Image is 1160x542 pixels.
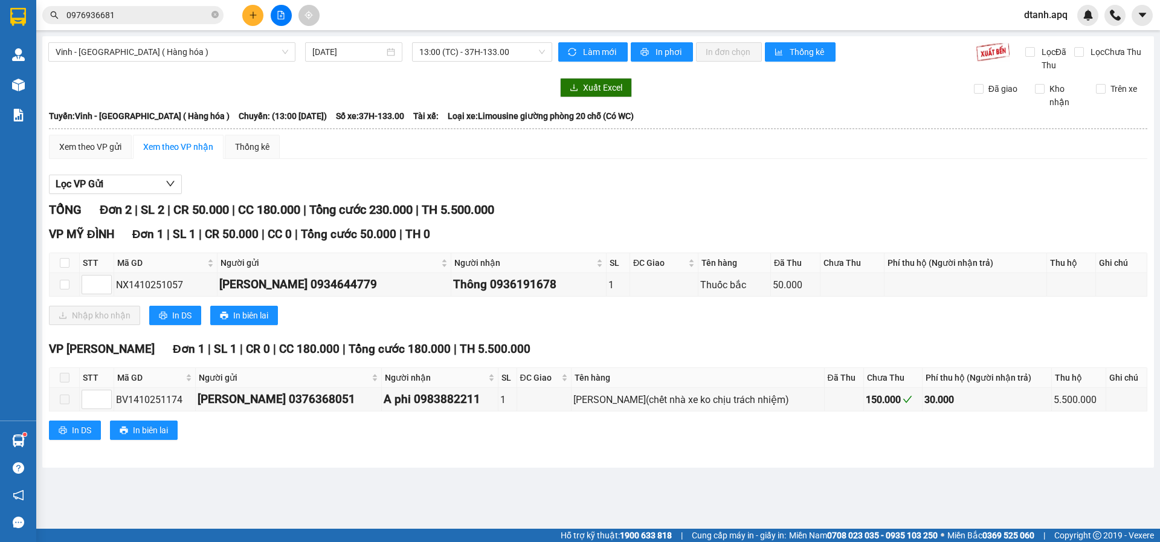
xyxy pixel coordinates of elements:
span: Vinh - Hà Nội ( Hàng hóa ) [56,43,288,61]
div: A phi 0983882211 [384,390,495,408]
span: | [262,227,265,241]
th: Chưa Thu [820,253,884,273]
span: message [13,517,24,528]
span: Lọc Chưa Thu [1086,45,1143,59]
input: Tìm tên, số ĐT hoặc mã đơn [66,8,209,22]
th: STT [80,253,114,273]
div: 30.000 [924,392,1049,407]
span: | [208,342,211,356]
th: Tên hàng [698,253,771,273]
button: caret-down [1132,5,1153,26]
th: Đã Thu [825,368,865,388]
span: CR 0 [246,342,270,356]
button: aim [298,5,320,26]
span: SL 2 [141,202,164,217]
span: aim [304,11,313,19]
span: Thống kê [790,45,826,59]
span: Miền Nam [789,529,938,542]
button: downloadXuất Excel [560,78,632,97]
span: Tổng cước 230.000 [309,202,413,217]
span: In biên lai [233,309,268,322]
button: printerIn biên lai [210,306,278,325]
img: logo-vxr [10,8,26,26]
span: ĐC Giao [633,256,686,269]
span: TH 0 [405,227,430,241]
th: Chưa Thu [864,368,923,388]
span: | [343,342,346,356]
span: Người nhận [454,256,594,269]
span: check [903,395,912,404]
span: Làm mới [583,45,618,59]
span: search [50,11,59,19]
span: Cung cấp máy in - giấy in: [692,529,786,542]
span: close-circle [211,10,219,21]
button: printerIn biên lai [110,421,178,440]
th: Phí thu hộ (Người nhận trả) [884,253,1047,273]
th: Phí thu hộ (Người nhận trả) [923,368,1052,388]
span: printer [159,311,167,321]
span: Miền Bắc [947,529,1034,542]
span: TH 5.500.000 [422,202,494,217]
span: 13:00 (TC) - 37H-133.00 [419,43,545,61]
span: Người gửi [199,371,370,384]
img: warehouse-icon [12,79,25,91]
span: download [570,83,578,93]
span: | [167,227,170,241]
strong: 1900 633 818 [620,531,672,540]
span: SL 1 [214,342,237,356]
img: warehouse-icon [12,434,25,447]
span: In phơi [656,45,683,59]
span: | [416,202,419,217]
img: icon-new-feature [1083,10,1094,21]
div: 150.000 [866,392,920,407]
span: | [681,529,683,542]
div: 5.500.000 [1054,392,1104,407]
th: Tên hàng [572,368,825,388]
span: | [167,202,170,217]
span: Kho nhận [1045,82,1087,109]
span: sync [568,48,578,57]
span: Mã GD [117,371,183,384]
span: Số xe: 37H-133.00 [336,109,404,123]
div: BV1410251174 [116,392,193,407]
span: copyright [1093,531,1101,540]
span: Loại xe: Limousine giường phòng 20 chỗ (Có WC) [448,109,634,123]
th: SL [607,253,630,273]
span: VP [PERSON_NAME] [49,342,155,356]
span: dtanh.apq [1014,7,1077,22]
span: bar-chart [775,48,785,57]
span: | [1043,529,1045,542]
span: CR 50.000 [205,227,259,241]
th: Thu hộ [1052,368,1106,388]
div: 50.000 [773,277,819,292]
div: [PERSON_NAME] 0934644779 [219,276,449,294]
span: In DS [72,424,91,437]
button: syncLàm mới [558,42,628,62]
span: | [454,342,457,356]
span: Người nhận [385,371,485,384]
span: CC 180.000 [279,342,340,356]
span: close-circle [211,11,219,18]
span: Tổng cước 180.000 [349,342,451,356]
span: Đơn 1 [132,227,164,241]
span: Xuất Excel [583,81,622,94]
span: ĐC Giao [520,371,559,384]
strong: 0369 525 060 [982,531,1034,540]
span: Hỗ trợ kỹ thuật: [561,529,672,542]
div: Xem theo VP nhận [143,140,213,153]
span: | [273,342,276,356]
span: | [232,202,235,217]
div: Thống kê [235,140,269,153]
div: Thuốc bắc [700,277,768,292]
img: phone-icon [1110,10,1121,21]
span: printer [640,48,651,57]
span: In biên lai [133,424,168,437]
span: In DS [172,309,192,322]
span: Tài xế: [413,109,439,123]
span: TỔNG [49,202,82,217]
span: Trên xe [1106,82,1142,95]
span: question-circle [13,462,24,474]
span: CC 180.000 [238,202,300,217]
span: | [135,202,138,217]
span: SL 1 [173,227,196,241]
